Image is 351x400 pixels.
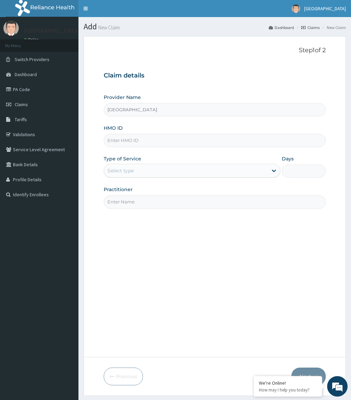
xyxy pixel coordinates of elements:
[15,56,49,62] span: Switch Providers
[291,368,326,385] button: Next
[84,22,346,31] h1: Add
[104,94,141,101] label: Provider Name
[13,34,28,51] img: d_794563401_company_1708531726252_794563401
[24,28,80,34] p: [GEOGRAPHIC_DATA]
[269,25,294,30] a: Dashboard
[35,38,115,47] div: Chat with us now
[292,4,300,13] img: User Image
[304,5,346,12] span: [GEOGRAPHIC_DATA]
[104,195,326,209] input: Enter Name
[104,186,133,193] label: Practitioner
[3,186,130,210] textarea: Type your message and hit 'Enter'
[40,86,94,155] span: We're online!
[104,134,326,147] input: Enter HMO ID
[259,380,317,386] div: We're Online!
[301,25,320,30] a: Claims
[104,47,326,54] p: Step 1 of 2
[104,125,123,131] label: HMO ID
[104,368,143,385] button: Previous
[15,116,27,123] span: Tariffs
[320,25,346,30] li: New Claim
[107,167,134,174] div: Select type
[259,387,317,393] p: How may I help you today?
[104,155,141,162] label: Type of Service
[15,101,28,108] span: Claims
[282,155,294,162] label: Days
[24,37,40,42] a: Online
[15,71,37,77] span: Dashboard
[3,20,19,36] img: User Image
[97,25,120,30] small: New Claim
[112,3,128,20] div: Minimize live chat window
[104,72,326,80] h3: Claim details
